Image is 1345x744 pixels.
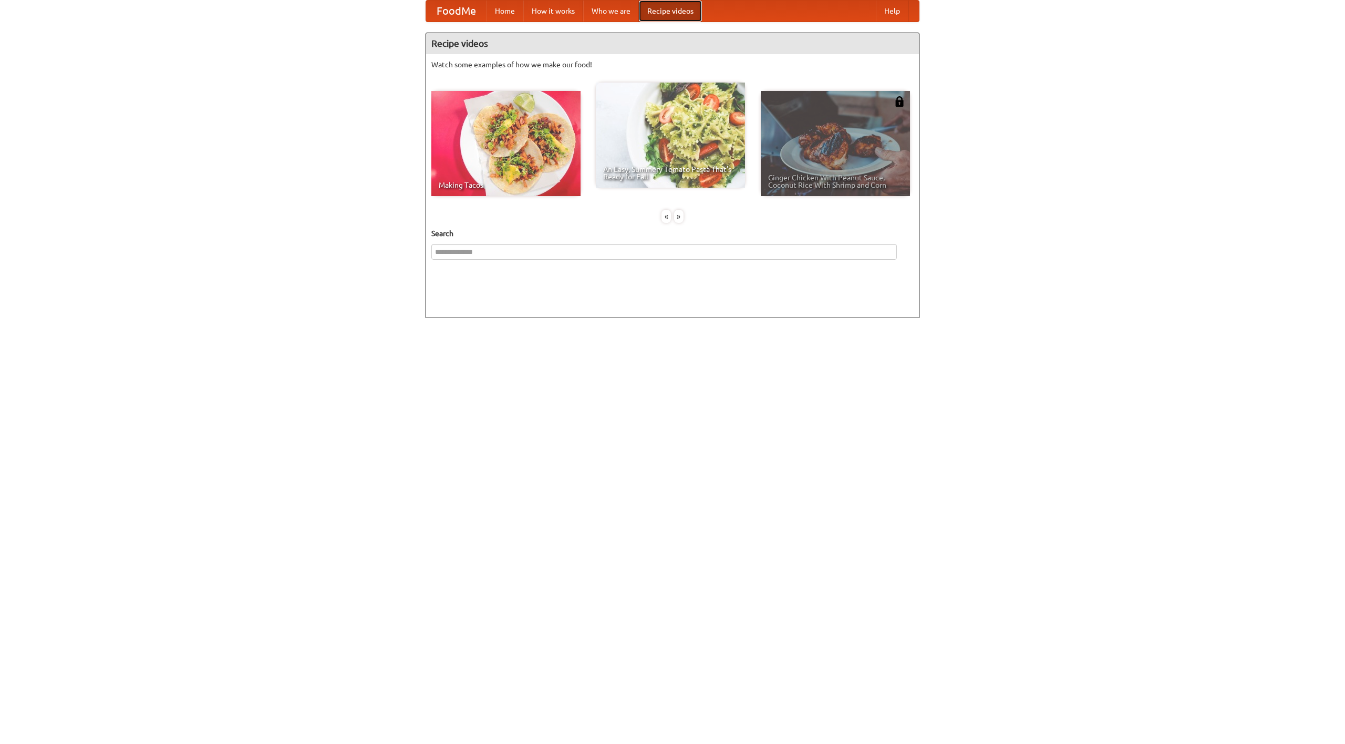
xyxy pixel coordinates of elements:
a: An Easy, Summery Tomato Pasta That's Ready for Fall [596,83,745,188]
h4: Recipe videos [426,33,919,54]
div: « [661,210,671,223]
a: Recipe videos [639,1,702,22]
h5: Search [431,228,914,239]
span: Making Tacos [439,181,573,189]
a: Making Tacos [431,91,581,196]
a: Who we are [583,1,639,22]
p: Watch some examples of how we make our food! [431,59,914,70]
a: How it works [523,1,583,22]
img: 483408.png [894,96,905,107]
a: Help [876,1,908,22]
a: Home [487,1,523,22]
span: An Easy, Summery Tomato Pasta That's Ready for Fall [603,166,738,180]
div: » [674,210,684,223]
a: FoodMe [426,1,487,22]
